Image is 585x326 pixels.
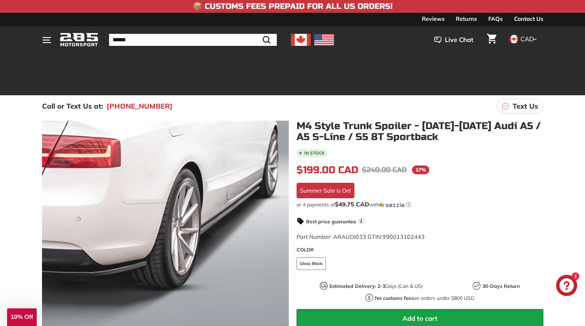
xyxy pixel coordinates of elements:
[304,151,324,155] b: In stock
[297,121,543,143] h1: M4 Style Trunk Spoiler - [DATE]-[DATE] Audi A5 / A5 S-Line / S5 8T Sportback
[375,295,474,302] p: on orders under $800 USD
[520,35,534,43] span: CAD
[422,13,444,25] a: Reviews
[297,164,358,176] span: $199.00 CAD
[554,275,579,298] inbox-online-store-chat: Shopify online store chat
[488,13,503,25] a: FAQs
[329,283,385,289] strong: Estimated Delivery: 2-3
[362,165,407,174] span: $240.00 CAD
[329,283,423,290] p: Days (Can & US)
[109,34,277,46] input: Search
[306,218,356,225] strong: Best price guarantee
[379,202,405,208] img: Sezzle
[60,32,99,48] img: Logo_285_Motorsport_areodynamics_components
[297,201,543,208] div: or 4 payments of$49.75 CADwithSezzle Click to learn more about Sezzle
[297,201,543,208] div: or 4 payments of with
[193,2,393,11] h4: 📦 Customs Fees Prepaid for All US Orders!
[513,101,538,111] p: Text Us
[358,218,365,224] span: i
[425,31,483,49] button: Live Chat
[297,246,543,254] label: COLOR
[514,13,543,25] a: Contact Us
[412,165,429,174] span: 17%
[497,99,543,114] a: Text Us
[402,314,437,322] span: Add to cart
[483,28,501,52] a: Cart
[42,101,103,111] p: Call or Text Us at:
[7,308,37,326] div: 10% Off
[445,35,473,44] span: Live Chat
[11,314,33,320] span: 10% Off
[107,101,173,111] a: [PHONE_NUMBER]
[482,283,520,289] strong: 30-Days Return
[297,183,354,198] div: Summer Sale is On!
[297,233,425,240] span: Part Number: ARAUDI033 GTIN:
[375,295,414,301] strong: No customs fees
[382,233,425,240] span: 990013102443
[335,200,369,208] span: $49.75 CAD
[456,13,477,25] a: Returns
